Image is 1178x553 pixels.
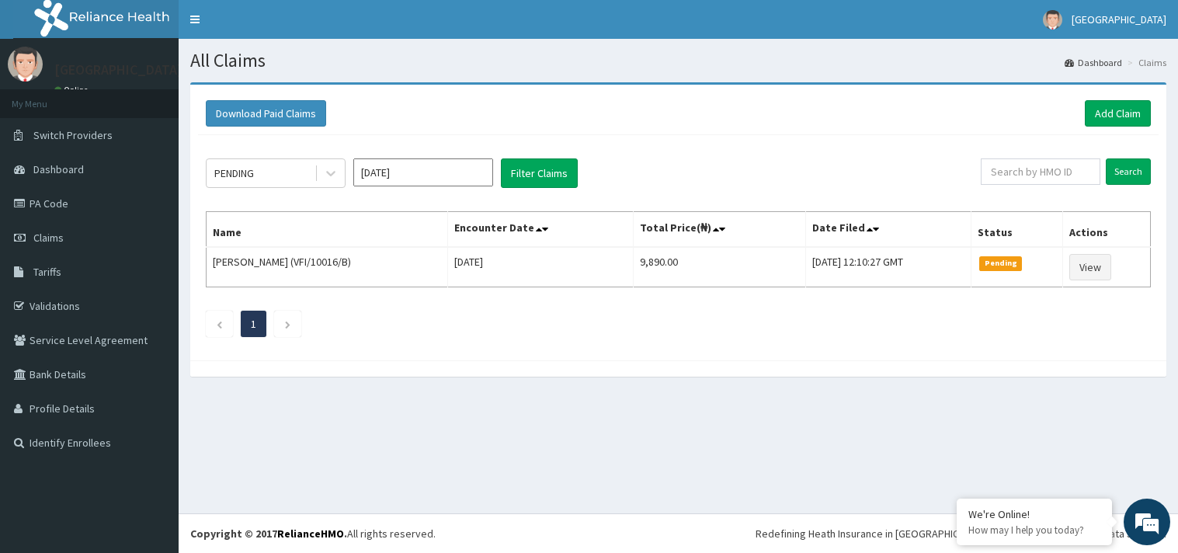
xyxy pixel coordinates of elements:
a: Previous page [216,317,223,331]
span: Tariffs [33,265,61,279]
th: Actions [1062,212,1150,248]
span: Claims [33,231,64,245]
a: Online [54,85,92,96]
a: Page 1 is your current page [251,317,256,331]
input: Select Month and Year [353,158,493,186]
img: User Image [1043,10,1062,30]
td: [PERSON_NAME] (VFI/10016/B) [207,247,448,287]
p: How may I help you today? [968,523,1100,537]
div: PENDING [214,165,254,181]
td: [DATE] 12:10:27 GMT [805,247,971,287]
a: View [1069,254,1111,280]
span: Dashboard [33,162,84,176]
p: [GEOGRAPHIC_DATA] [54,63,182,77]
th: Status [971,212,1062,248]
th: Encounter Date [447,212,633,248]
li: Claims [1124,56,1166,69]
input: Search by HMO ID [981,158,1100,185]
th: Name [207,212,448,248]
img: User Image [8,47,43,82]
input: Search [1106,158,1151,185]
footer: All rights reserved. [179,513,1178,553]
button: Download Paid Claims [206,100,326,127]
td: [DATE] [447,247,633,287]
a: RelianceHMO [277,527,344,541]
span: Switch Providers [33,128,113,142]
th: Total Price(₦) [634,212,806,248]
span: [GEOGRAPHIC_DATA] [1072,12,1166,26]
div: Redefining Heath Insurance in [GEOGRAPHIC_DATA] using Telemedicine and Data Science! [756,526,1166,541]
span: Pending [979,256,1022,270]
td: 9,890.00 [634,247,806,287]
strong: Copyright © 2017 . [190,527,347,541]
a: Dashboard [1065,56,1122,69]
th: Date Filed [805,212,971,248]
button: Filter Claims [501,158,578,188]
h1: All Claims [190,50,1166,71]
div: We're Online! [968,507,1100,521]
a: Add Claim [1085,100,1151,127]
a: Next page [284,317,291,331]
